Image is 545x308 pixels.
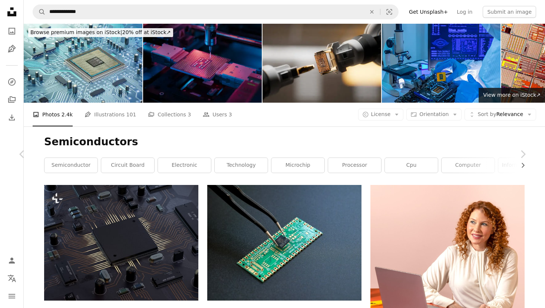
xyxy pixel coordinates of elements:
a: Photos [4,24,19,39]
button: Language [4,271,19,286]
a: technology [215,158,268,173]
button: Sort byRelevance [465,109,536,120]
div: 20% off at iStock ↗ [28,28,173,37]
img: Robotic arm giving a CPU to another robot [262,24,381,103]
button: Menu [4,289,19,304]
img: Central Computer Processors CPU concept. 3d rendering,conceptual image. [44,185,198,301]
a: electronic [158,158,211,173]
a: cpu [385,158,438,173]
span: Sort by [478,111,496,117]
a: Log in / Sign up [4,253,19,268]
a: Log in [452,6,477,18]
span: 3 [229,110,232,119]
a: Illustrations [4,42,19,56]
a: Collections [4,92,19,107]
a: View more on iStock↗ [479,88,545,103]
span: 3 [188,110,191,119]
button: License [358,109,404,120]
a: Explore [4,74,19,89]
h1: Semiconductors [44,135,525,149]
button: Visual search [380,5,398,19]
span: View more on iStock ↗ [483,92,541,98]
a: circuit board [101,158,154,173]
button: Search Unsplash [33,5,46,19]
span: License [371,111,391,117]
img: Semiconductor or microchip concepts. Technology developments. Electronic industrial. Electronic e... [382,24,501,103]
a: Users 3 [203,103,232,126]
img: Intricate design of a computer chip on a circuit board surrounded by electronic components [24,24,142,103]
a: microchip [271,158,324,173]
a: a close up of a piece of electronic equipment [207,239,361,246]
button: Submit an image [483,6,536,18]
a: processor [328,158,381,173]
a: Central Computer Processors CPU concept. 3d rendering,conceptual image. [44,239,198,246]
a: semiconductor [44,158,98,173]
form: Find visuals sitewide [33,4,399,19]
a: Next [501,119,545,190]
span: Relevance [478,111,523,118]
a: computer [442,158,495,173]
button: Clear [364,5,380,19]
a: Get Unsplash+ [404,6,452,18]
button: Orientation [406,109,462,120]
a: Download History [4,110,19,125]
img: Advanced Microchip illuminated with Red Light in Industrial Environment. Computer Chip on Conveyo... [143,24,262,103]
img: a close up of a piece of electronic equipment [207,185,361,301]
span: 101 [126,110,136,119]
span: Browse premium images on iStock | [30,29,122,35]
span: Orientation [419,111,449,117]
a: Collections 3 [148,103,191,126]
a: Browse premium images on iStock|20% off at iStock↗ [24,24,178,42]
a: Illustrations 101 [85,103,136,126]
